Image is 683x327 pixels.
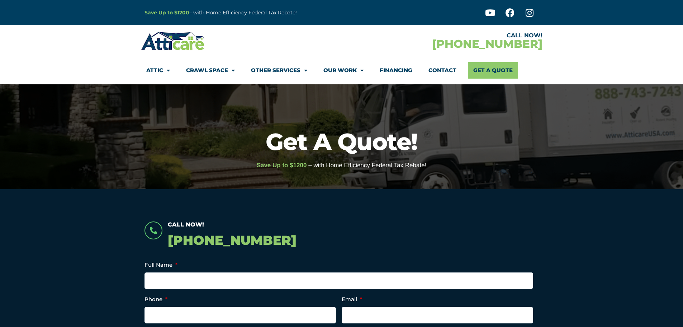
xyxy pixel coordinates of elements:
[144,296,167,303] label: Phone
[146,62,170,79] a: Attic
[468,62,518,79] a: Get A Quote
[342,296,362,303] label: Email
[186,62,235,79] a: Crawl Space
[251,62,307,79] a: Other Services
[308,162,426,169] span: – with Home Efficiency Federal Tax Rebate!
[342,33,542,38] div: CALL NOW!
[144,9,377,17] p: – with Home Efficiency Federal Tax Rebate!
[380,62,412,79] a: Financing
[144,261,177,268] label: Full Name
[168,221,204,228] span: Call Now!
[323,62,364,79] a: Our Work
[428,62,456,79] a: Contact
[144,9,189,16] a: Save Up to $1200
[146,62,537,79] nav: Menu
[4,130,679,153] h1: Get A Quote!
[257,162,307,169] span: Save Up to $1200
